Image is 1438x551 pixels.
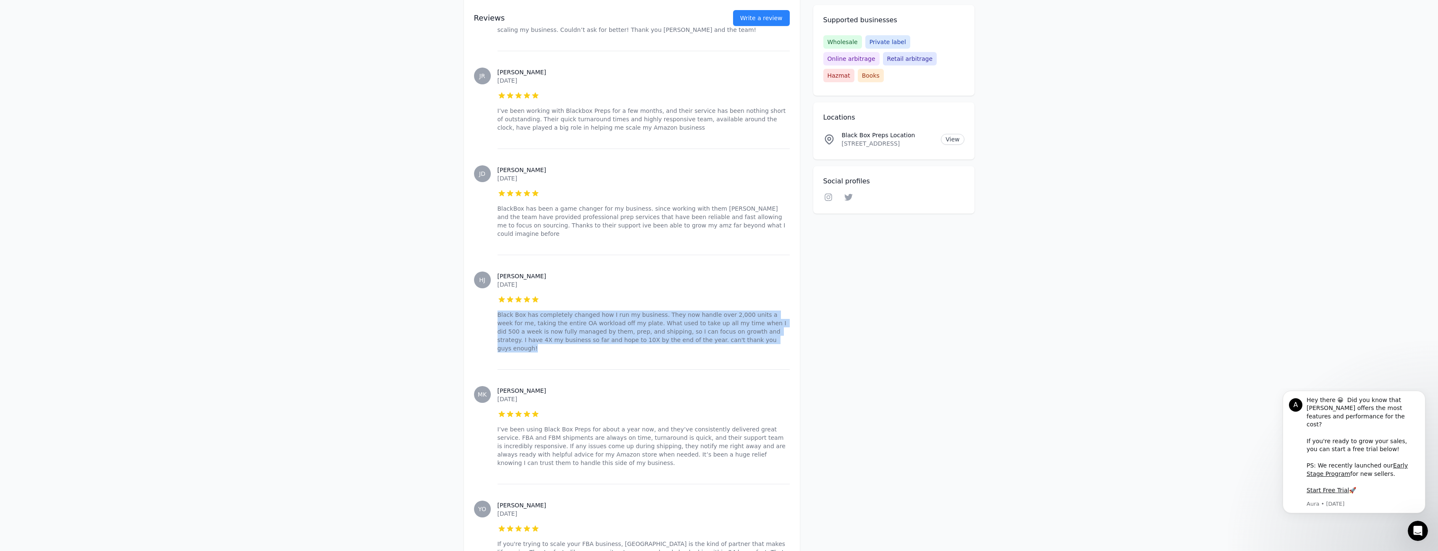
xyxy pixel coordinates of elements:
[823,69,854,82] span: Hazmat
[498,425,790,467] p: I’ve been using Black Box Preps for about a year now, and they’ve consistently delivered great se...
[479,73,485,79] span: JR
[498,68,790,76] h3: [PERSON_NAME]
[842,131,935,139] p: Black Box Preps Location
[498,396,517,402] time: [DATE]
[498,510,517,517] time: [DATE]
[498,204,790,238] p: BlackBox has been a game changer for my business. since working with them [PERSON_NAME] and the t...
[498,501,790,509] h3: [PERSON_NAME]
[858,69,884,82] span: Books
[498,166,790,174] h3: [PERSON_NAME]
[842,139,935,148] p: [STREET_ADDRESS]
[823,176,964,186] h2: Social profiles
[498,386,790,395] h3: [PERSON_NAME]
[883,52,937,65] span: Retail arbitrage
[478,506,486,512] span: YO
[498,77,517,84] time: [DATE]
[478,392,487,397] span: MK
[498,272,790,280] h3: [PERSON_NAME]
[733,10,790,26] a: Write a review
[823,112,964,123] h2: Locations
[498,281,517,288] time: [DATE]
[479,171,485,177] span: JD
[498,175,517,182] time: [DATE]
[823,15,964,25] h2: Supported businesses
[1408,521,1428,541] iframe: Intercom live chat
[1270,388,1438,545] iframe: Intercom notifications message
[498,107,790,132] p: I’ve been working with Blackbox Preps for a few months, and their service has been nothing short ...
[823,52,880,65] span: Online arbitrage
[498,311,790,353] p: Black Box has completely changed how I run my business. They now handle over 2,000 units a week f...
[941,134,964,145] a: View
[479,277,485,283] span: HJ
[474,12,706,24] h2: Reviews
[823,35,862,49] span: Wholesale
[865,35,910,49] span: Private label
